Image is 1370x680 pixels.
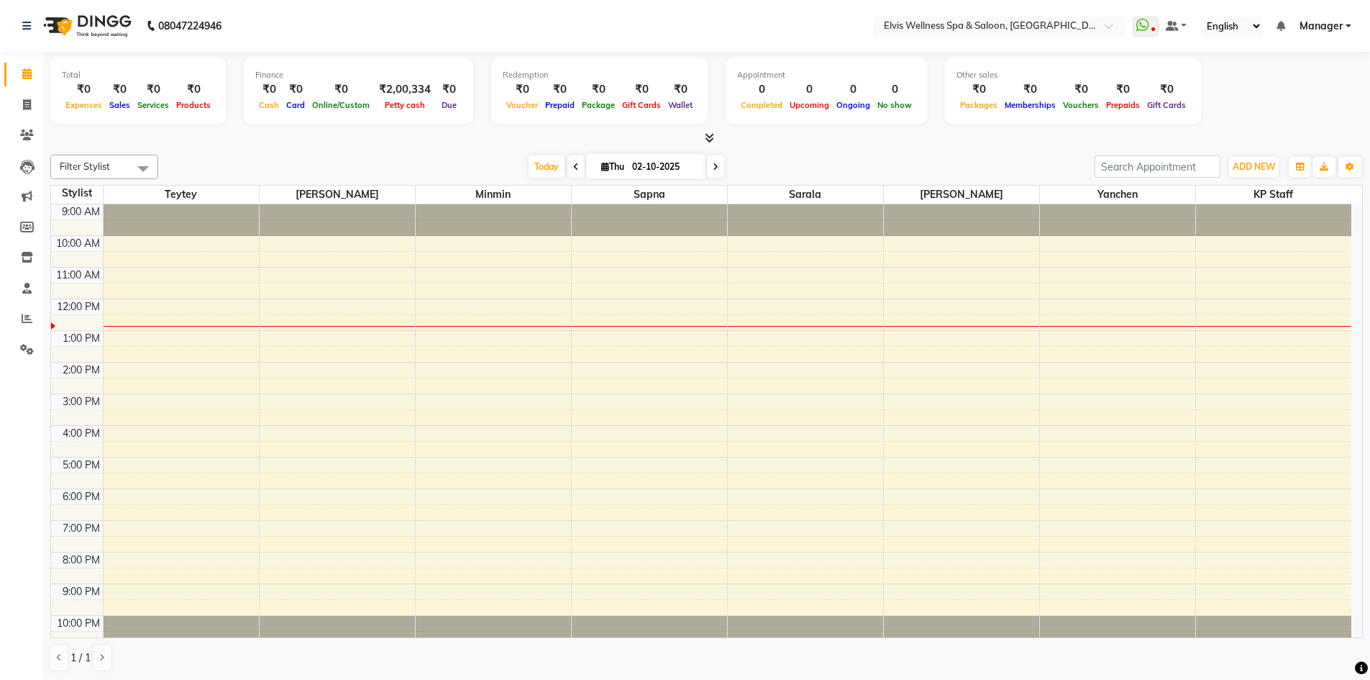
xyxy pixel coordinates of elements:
[373,81,437,98] div: ₹2,00,334
[1059,81,1102,98] div: ₹0
[578,100,618,110] span: Package
[309,81,373,98] div: ₹0
[503,100,542,110] span: Voucher
[106,100,134,110] span: Sales
[833,100,874,110] span: Ongoing
[598,161,628,172] span: Thu
[60,489,103,504] div: 6:00 PM
[786,81,833,98] div: 0
[665,100,696,110] span: Wallet
[1143,100,1189,110] span: Gift Cards
[54,616,103,631] div: 10:00 PM
[737,69,915,81] div: Appointment
[283,100,309,110] span: Card
[956,100,1001,110] span: Packages
[158,6,222,46] b: 08047224946
[956,69,1189,81] div: Other sales
[1102,100,1143,110] span: Prepaids
[542,81,578,98] div: ₹0
[1001,100,1059,110] span: Memberships
[737,81,786,98] div: 0
[1102,81,1143,98] div: ₹0
[956,81,1001,98] div: ₹0
[60,160,110,172] span: Filter Stylist
[437,81,462,98] div: ₹0
[572,186,727,204] span: Sapna
[62,69,214,81] div: Total
[737,100,786,110] span: Completed
[60,584,103,599] div: 9:00 PM
[1300,19,1343,34] span: Manager
[60,363,103,378] div: 2:00 PM
[618,100,665,110] span: Gift Cards
[578,81,618,98] div: ₹0
[503,69,696,81] div: Redemption
[1059,100,1102,110] span: Vouchers
[104,186,259,204] span: Teytey
[833,81,874,98] div: 0
[54,299,103,314] div: 12:00 PM
[381,100,429,110] span: Petty cash
[786,100,833,110] span: Upcoming
[1001,81,1059,98] div: ₹0
[1143,81,1189,98] div: ₹0
[70,650,91,666] span: 1 / 1
[106,81,134,98] div: ₹0
[134,81,173,98] div: ₹0
[438,100,460,110] span: Due
[51,186,103,201] div: Stylist
[728,186,883,204] span: Sarala
[60,394,103,409] div: 3:00 PM
[618,81,665,98] div: ₹0
[416,186,571,204] span: Minmin
[62,100,106,110] span: Expenses
[874,81,915,98] div: 0
[260,186,415,204] span: [PERSON_NAME]
[884,186,1039,204] span: [PERSON_NAME]
[1196,186,1352,204] span: KP Staff
[665,81,696,98] div: ₹0
[59,204,103,219] div: 9:00 AM
[60,426,103,441] div: 4:00 PM
[255,81,283,98] div: ₹0
[628,156,700,178] input: 2025-10-02
[53,268,103,283] div: 11:00 AM
[37,6,135,46] img: logo
[255,69,462,81] div: Finance
[1095,155,1220,178] input: Search Appointment
[309,100,373,110] span: Online/Custom
[60,331,103,346] div: 1:00 PM
[62,81,106,98] div: ₹0
[173,100,214,110] span: Products
[1233,161,1275,172] span: ADD NEW
[173,81,214,98] div: ₹0
[503,81,542,98] div: ₹0
[529,155,565,178] span: Today
[1229,157,1279,177] button: ADD NEW
[60,553,103,568] div: 8:00 PM
[60,458,103,473] div: 5:00 PM
[134,100,173,110] span: Services
[53,236,103,251] div: 10:00 AM
[283,81,309,98] div: ₹0
[874,100,915,110] span: No show
[60,521,103,536] div: 7:00 PM
[255,100,283,110] span: Cash
[542,100,578,110] span: Prepaid
[1040,186,1195,204] span: Yanchen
